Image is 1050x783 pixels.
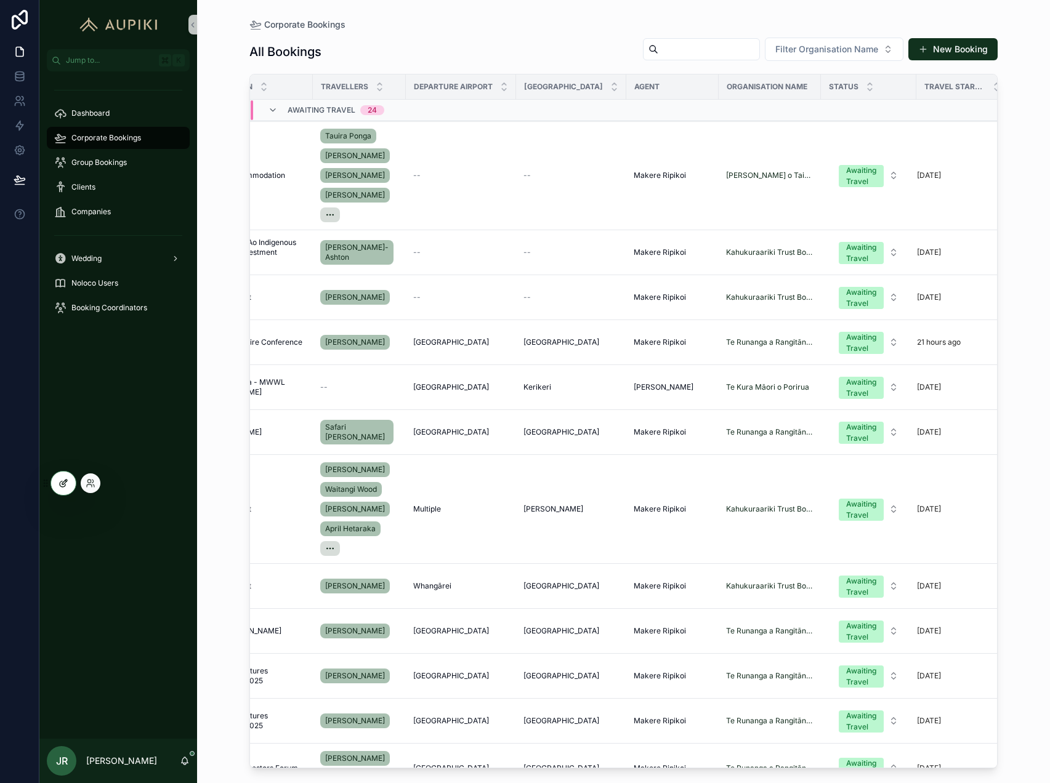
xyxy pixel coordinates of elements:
span: [PERSON_NAME] [634,382,693,392]
p: [PERSON_NAME] [86,755,157,767]
div: Awaiting Travel [846,242,876,264]
a: Makere Ripikoi [634,427,711,437]
p: [DATE] [917,581,941,591]
a: [PERSON_NAME] [320,666,398,686]
a: Companies [47,201,190,223]
span: Water NZ Aspire Conference [202,337,302,347]
a: [GEOGRAPHIC_DATA] [413,427,509,437]
a: Clients [47,176,190,198]
span: Waitangi Wood [325,484,377,494]
a: Select Button [828,325,909,359]
a: Te Kura Māori o Porirua [726,382,809,392]
a: Kahukuraariki Trust Board [726,504,814,514]
span: Awaiting Travel [288,105,355,115]
a: Kahukuraariki Trust Board [726,581,814,591]
a: -- [523,292,619,302]
span: Multiple [413,504,441,514]
span: Makere Ripikoi [634,337,686,347]
span: [PERSON_NAME] [325,337,385,347]
a: [GEOGRAPHIC_DATA] [413,716,509,726]
a: Adaptation Futures Conference 2025 [202,666,305,686]
a: Kahukuraariki Trust Board [726,247,814,257]
span: -- [413,171,421,180]
span: Travel Start Date [924,82,985,92]
p: [DATE] [917,671,941,681]
span: Makere Ripikoi [634,247,686,257]
a: [PERSON_NAME] [320,462,390,477]
a: Te Runanga a Rangitāne o Wairau [726,337,814,347]
a: -- [413,171,509,180]
div: Awaiting Travel [846,576,876,598]
span: [GEOGRAPHIC_DATA] [523,626,599,636]
p: [DATE] [917,763,941,773]
a: [DATE] [917,626,994,636]
p: [DATE] [917,247,941,257]
span: JR [56,753,68,768]
a: Select Button [828,614,909,648]
a: Kahukuraariki Trust Board [726,292,814,302]
a: Te Kura Māori o Porirua [726,382,814,392]
span: Makere Ripikoi [634,427,686,437]
div: Awaiting Travel [846,620,876,643]
a: [PERSON_NAME] o Tainui [726,171,814,180]
a: TKMO Porirua - MWWL [PERSON_NAME] [202,377,305,397]
a: [PERSON_NAME] [320,287,398,307]
span: [PERSON_NAME] [325,671,385,681]
span: Dashboard [71,108,110,118]
span: April Hetaraka [325,524,376,534]
a: [DATE] [917,716,994,726]
a: [DATE] [917,292,994,302]
span: Travellers [321,82,368,92]
span: [GEOGRAPHIC_DATA] [413,626,489,636]
span: K [174,55,184,65]
span: Tauira Ponga [325,131,371,141]
span: [GEOGRAPHIC_DATA] [413,671,489,681]
div: scrollable content [39,71,197,335]
a: Te Runanga a Rangitāne o Wairau [726,626,814,636]
span: [PERSON_NAME]-Ashton [325,243,389,262]
span: Clients [71,182,95,192]
a: Makere Ripikoi [634,337,711,347]
a: [GEOGRAPHIC_DATA] [523,581,619,591]
span: -- [523,292,531,302]
span: Status [829,82,858,92]
a: Whangārei [413,581,509,591]
span: Corporate Bookings [71,133,141,143]
a: Select Button [828,659,909,693]
p: [DATE] [917,171,941,180]
span: Departure Airport [414,82,493,92]
span: Makere Ripikoi [634,716,686,726]
span: Makere Ripikoi [634,292,686,302]
a: Te Runanga a Rangitāne o Wairau [726,763,814,773]
span: [GEOGRAPHIC_DATA] [524,82,603,92]
span: [GEOGRAPHIC_DATA] [413,382,489,392]
a: [GEOGRAPHIC_DATA] [523,763,619,773]
p: 21 hours ago [917,337,961,347]
button: Select Button [829,492,908,526]
a: [PERSON_NAME] [320,335,390,350]
a: [DATE] [917,671,994,681]
span: ANZ Māori Investors Forum [202,763,298,773]
a: [GEOGRAPHIC_DATA] [413,671,509,681]
a: [DATE] [917,171,994,180]
a: [PERSON_NAME] [523,504,619,514]
a: Te Runanga a Rangitāne o Wairau [726,427,814,437]
a: [PERSON_NAME] [320,621,398,641]
a: Makere Ripikoi [634,626,711,636]
span: [GEOGRAPHIC_DATA] [523,671,599,681]
a: [PERSON_NAME] [320,711,398,731]
a: [PERSON_NAME]Waitangi Wood[PERSON_NAME]April Hetaraka [320,460,398,558]
span: Jump to... [66,55,154,65]
span: Te Runanga a Rangitāne o Wairau [726,716,814,726]
a: [GEOGRAPHIC_DATA] [523,716,619,726]
a: Makere Ripikoi [634,716,711,726]
div: Awaiting Travel [846,165,876,187]
a: [PERSON_NAME] [320,579,390,593]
